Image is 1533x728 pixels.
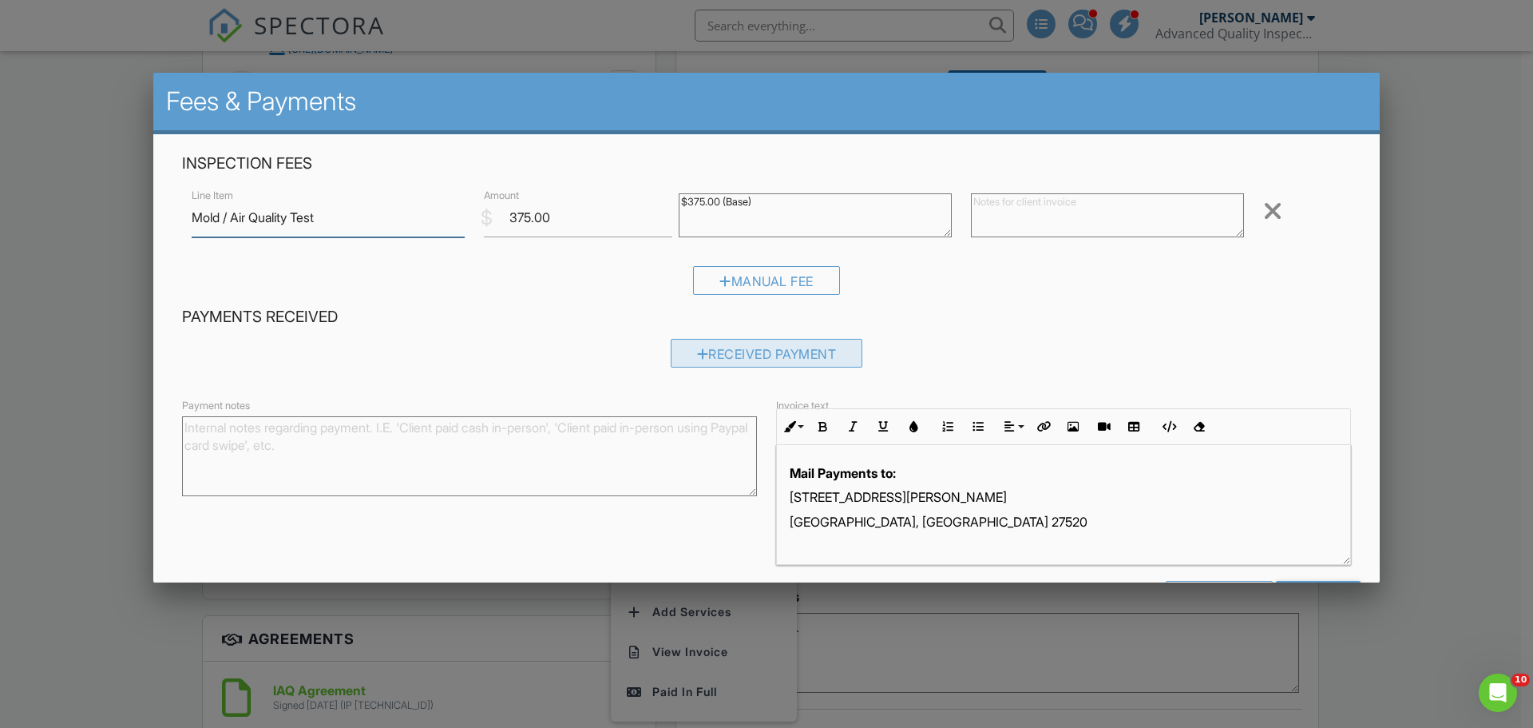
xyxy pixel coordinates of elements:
button: Inline Style [777,412,807,442]
button: Bold (Ctrl+B) [807,412,838,442]
label: Payment notes [182,399,250,413]
input: Save [1276,581,1361,610]
button: Insert Image (Ctrl+P) [1058,412,1088,442]
button: Unordered List [963,412,993,442]
button: Align [997,412,1028,442]
h2: Fees & Payments [166,86,1367,117]
button: Code View [1153,412,1183,442]
label: Line Item [192,189,233,203]
a: Manual Fee [693,276,840,292]
div: Received Payment [671,339,863,368]
button: Ordered List [933,412,963,442]
h4: Inspection Fees [182,153,1351,174]
button: Insert Table [1119,412,1149,442]
iframe: Intercom live chat [1479,674,1517,712]
strong: Mail Payments to: [790,465,896,481]
textarea: $375.00 (Base) [679,193,952,237]
p: [GEOGRAPHIC_DATA], [GEOGRAPHIC_DATA] 27520 [790,513,1337,531]
label: Invoice text [776,399,829,413]
button: Colors [898,412,929,442]
p: Thank you for using AQI. We look forward to hearing about your experience soon. [790,561,1337,579]
span: 10 [1511,674,1530,686]
button: Insert Video [1088,412,1119,442]
button: Clear Formatting [1183,412,1214,442]
button: Underline (Ctrl+U) [868,412,898,442]
h4: Payments Received [182,307,1351,328]
div: $ [481,205,493,232]
label: Amount [484,189,519,203]
button: Insert Link (Ctrl+K) [1028,412,1058,442]
div: Cancel [1166,581,1273,610]
div: Manual Fee [693,266,840,295]
a: Received Payment [671,350,863,366]
p: [STREET_ADDRESS][PERSON_NAME] [790,488,1337,506]
button: Italic (Ctrl+I) [838,412,868,442]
